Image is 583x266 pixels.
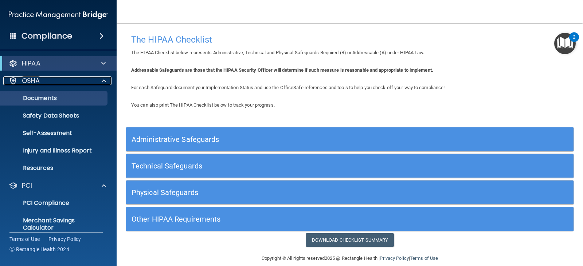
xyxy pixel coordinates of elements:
a: Terms of Use [9,235,40,243]
p: OSHA [22,76,40,85]
iframe: Drift Widget Chat Controller [457,218,574,247]
a: Download Checklist Summary [306,233,394,247]
p: Merchant Savings Calculator [5,217,104,231]
p: PCI Compliance [5,199,104,207]
a: Privacy Policy [48,235,81,243]
p: HIPAA [22,59,40,68]
h5: Physical Safeguards [132,188,456,196]
p: Safety Data Sheets [5,112,104,119]
p: Self-Assessment [5,130,104,137]
a: PCI [9,181,106,190]
a: HIPAA [9,59,106,68]
p: PCI [22,181,32,190]
h5: Technical Safeguards [132,162,456,170]
p: Injury and Illness Report [5,147,104,154]
h4: Compliance [21,31,72,41]
h5: Other HIPAA Requirements [132,215,456,223]
b: Addressable Safeguards are those that the HIPAA Security Officer will determine if such measure i... [131,67,433,73]
p: Documents [5,95,104,102]
a: Privacy Policy [380,255,408,261]
span: For each Safeguard document your Implementation Status and use the OfficeSafe references and tool... [131,85,445,90]
span: The HIPAA Checklist below represents Administrative, Technical and Physical Safeguards Required (... [131,50,424,55]
span: You can also print The HIPAA Checklist below to track your progress. [131,102,275,108]
h5: Administrative Safeguards [132,135,456,143]
h4: The HIPAA Checklist [131,35,568,44]
p: Resources [5,164,104,172]
a: Terms of Use [410,255,438,261]
img: PMB logo [9,8,108,22]
a: OSHA [9,76,106,85]
span: Ⓒ Rectangle Health 2024 [9,246,69,253]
